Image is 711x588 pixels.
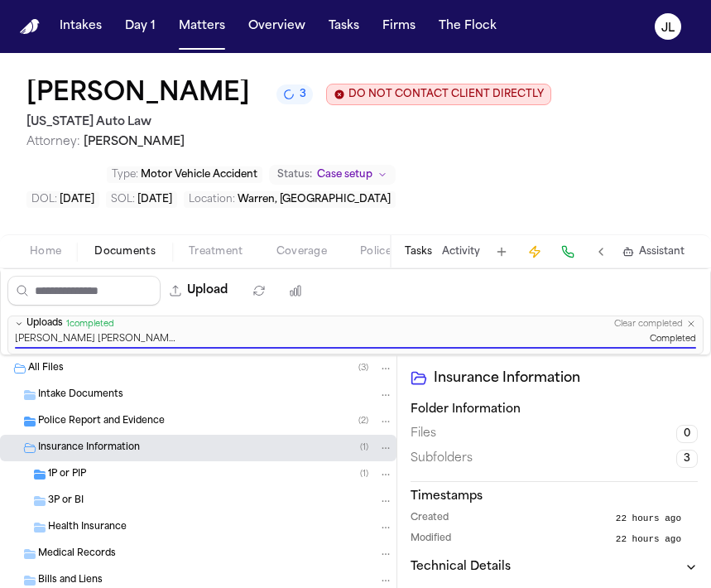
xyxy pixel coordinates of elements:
span: 3P or BI [48,494,84,508]
button: Create Immediate Task [523,240,546,263]
button: 22 hours ago [616,512,698,526]
button: Assistant [622,245,685,258]
span: 22 hours ago [616,533,681,547]
span: Motor Vehicle Accident [141,170,257,180]
span: Completed [650,334,696,346]
span: Subfolders [411,451,473,467]
span: Health Insurance [48,521,127,535]
h3: Timestamps [411,489,698,505]
span: Warren, [GEOGRAPHIC_DATA] [238,195,391,205]
span: DOL : [31,195,57,205]
span: Home [30,245,61,258]
button: Tasks [322,12,366,41]
span: 1 completed [66,319,114,330]
h2: [US_STATE] Auto Law [26,113,551,133]
span: [PERSON_NAME] [84,136,185,148]
button: Make a Call [556,240,579,263]
button: 22 hours ago [616,533,698,547]
span: Assistant [639,245,685,258]
span: Created [411,512,449,526]
span: [DATE] [137,195,172,205]
button: Tasks [405,245,432,258]
button: Edit DOL: 2025-07-17 [26,191,99,208]
span: Status: [277,168,312,181]
button: Day 1 [118,12,162,41]
input: Search files [7,276,161,306]
span: Modified [411,533,451,547]
span: [PERSON_NAME] [PERSON_NAME] 1P Progressive LOR MAL.pdf [15,334,180,346]
span: Police [360,245,392,258]
span: 22 hours ago [616,512,681,526]
button: Add Task [490,240,513,263]
button: Clear completed [614,319,683,330]
span: Police Report and Evidence [38,415,165,429]
span: Intake Documents [38,388,123,402]
span: Coverage [276,245,327,258]
span: Case setup [317,168,372,181]
span: Treatment [189,245,243,258]
span: ( 1 ) [360,443,368,452]
span: Location : [189,195,235,205]
span: 1P or PIP [48,468,86,482]
span: SOL : [111,195,135,205]
button: Activity [442,245,480,258]
button: Technical Details [411,559,698,576]
button: 3 active tasks [276,84,313,104]
span: All Files [28,362,64,376]
button: Edit Location: Warren, MI [184,191,396,208]
span: Medical Records [38,547,116,561]
h3: Technical Details [411,559,511,576]
button: Edit SOL: 2028-07-17 [106,191,177,208]
span: 3 [300,88,306,101]
button: Intakes [53,12,108,41]
span: ( 1 ) [360,470,368,479]
button: Change status from Case setup [269,165,396,185]
button: Upload [161,276,238,306]
span: ( 2 ) [358,417,368,426]
button: The Flock [432,12,503,41]
span: Bills and Liens [38,574,103,588]
span: Documents [94,245,156,258]
button: Overview [242,12,312,41]
button: Matters [172,12,232,41]
button: Firms [376,12,422,41]
span: 0 [676,425,698,443]
span: Attorney: [26,136,80,148]
img: Finch Logo [20,19,40,35]
span: Type : [112,170,138,180]
span: Files [411,426,436,442]
span: Uploads [26,318,63,330]
span: DO NOT CONTACT CLIENT DIRECTLY [348,88,544,101]
button: Edit client contact restriction [326,84,551,105]
span: ( 3 ) [358,364,368,373]
span: [DATE] [60,195,94,205]
h1: [PERSON_NAME] [26,80,250,109]
h2: Insurance Information [434,369,698,388]
a: Home [20,19,40,35]
span: 3 [676,450,698,468]
button: Edit Type: Motor Vehicle Accident [107,166,262,183]
button: Edit matter name [26,80,250,109]
button: Uploads1completedClear completed [8,316,703,332]
h3: Folder Information [411,402,698,418]
span: Insurance Information [38,441,140,455]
